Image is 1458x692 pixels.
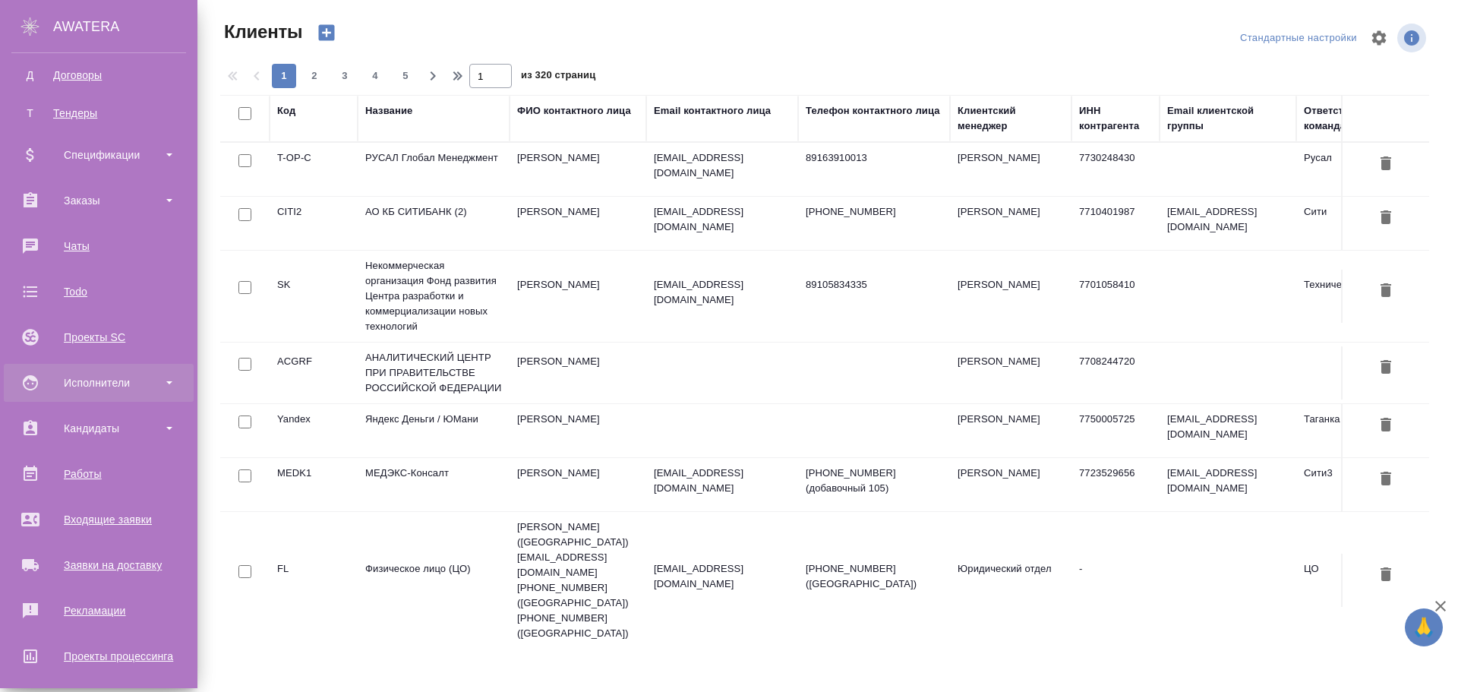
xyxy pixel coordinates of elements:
[4,273,194,311] a: Todo
[358,404,510,457] td: Яндекс Деньги / ЮМани
[950,346,1071,400] td: [PERSON_NAME]
[270,404,358,457] td: Yandex
[11,417,186,440] div: Кандидаты
[270,270,358,323] td: SK
[19,106,178,121] div: Тендеры
[333,68,357,84] span: 3
[1236,27,1361,50] div: split button
[1079,103,1152,134] div: ИНН контрагента
[1405,608,1443,646] button: 🙏
[11,599,186,622] div: Рекламации
[517,103,631,118] div: ФИО контактного лица
[958,103,1064,134] div: Клиентский менеджер
[654,277,791,308] p: [EMAIL_ADDRESS][DOMAIN_NAME]
[363,68,387,84] span: 4
[510,346,646,400] td: [PERSON_NAME]
[11,463,186,485] div: Работы
[358,458,510,511] td: МЕДЭКС-Консалт
[1296,143,1418,196] td: Русал
[950,143,1071,196] td: [PERSON_NAME]
[510,512,646,649] td: [PERSON_NAME] ([GEOGRAPHIC_DATA]) [EMAIL_ADDRESS][DOMAIN_NAME] [PHONE_NUMBER] ([GEOGRAPHIC_DATA])...
[393,68,418,84] span: 5
[11,508,186,531] div: Входящие заявки
[950,270,1071,323] td: [PERSON_NAME]
[365,103,412,118] div: Название
[1071,270,1160,323] td: 7701058410
[11,235,186,258] div: Чаты
[510,197,646,250] td: [PERSON_NAME]
[1373,204,1399,232] button: Удалить
[358,554,510,607] td: Физическое лицо (ЦО)
[4,318,194,356] a: Проекты SC
[950,458,1071,511] td: [PERSON_NAME]
[1397,24,1429,52] span: Посмотреть информацию
[1373,412,1399,440] button: Удалить
[1411,611,1437,643] span: 🙏
[806,204,942,220] p: [PHONE_NUMBER]
[1296,197,1418,250] td: Сити
[1071,143,1160,196] td: 7730248430
[220,20,302,44] span: Клиенты
[11,60,186,90] a: ДДоговоры
[19,68,178,83] div: Договоры
[654,204,791,235] p: [EMAIL_ADDRESS][DOMAIN_NAME]
[11,189,186,212] div: Заказы
[654,103,771,118] div: Email контактного лица
[11,144,186,166] div: Спецификации
[4,546,194,584] a: Заявки на доставку
[806,561,942,592] p: [PHONE_NUMBER] ([GEOGRAPHIC_DATA])
[1071,197,1160,250] td: 7710401987
[1071,458,1160,511] td: 7723529656
[4,227,194,265] a: Чаты
[1304,103,1410,134] div: Ответственная команда
[11,645,186,668] div: Проекты процессинга
[510,270,646,323] td: [PERSON_NAME]
[510,143,646,196] td: [PERSON_NAME]
[1296,458,1418,511] td: Сити3
[1071,554,1160,607] td: -
[277,103,295,118] div: Код
[950,197,1071,250] td: [PERSON_NAME]
[270,143,358,196] td: T-OP-C
[806,277,942,292] p: 89105834335
[1296,404,1418,457] td: Таганка
[53,11,197,42] div: AWATERA
[358,197,510,250] td: АО КБ СИТИБАНК (2)
[302,64,327,88] button: 2
[270,346,358,400] td: ACGRF
[1167,103,1289,134] div: Email клиентской группы
[654,466,791,496] p: [EMAIL_ADDRESS][DOMAIN_NAME]
[358,343,510,403] td: АНАЛИТИЧЕСКИЙ ЦЕНТР ПРИ ПРАВИТЕЛЬСТВЕ РОССИЙСКОЙ ФЕДЕРАЦИИ
[1296,554,1418,607] td: ЦО
[1071,404,1160,457] td: 7750005725
[11,554,186,577] div: Заявки на доставку
[358,143,510,196] td: РУСАЛ Глобал Менеджмент
[11,371,186,394] div: Исполнители
[270,458,358,511] td: MEDK1
[1373,277,1399,305] button: Удалить
[4,455,194,493] a: Работы
[806,466,942,496] p: [PHONE_NUMBER] (добавочный 105)
[654,150,791,181] p: [EMAIL_ADDRESS][DOMAIN_NAME]
[4,501,194,539] a: Входящие заявки
[1373,561,1399,589] button: Удалить
[950,404,1071,457] td: [PERSON_NAME]
[654,561,791,592] p: [EMAIL_ADDRESS][DOMAIN_NAME]
[4,637,194,675] a: Проекты процессинга
[1373,466,1399,494] button: Удалить
[1373,150,1399,179] button: Удалить
[806,103,940,118] div: Телефон контактного лица
[1361,20,1397,56] span: Настроить таблицу
[11,98,186,128] a: ТТендеры
[510,458,646,511] td: [PERSON_NAME]
[1160,404,1296,457] td: [EMAIL_ADDRESS][DOMAIN_NAME]
[4,592,194,630] a: Рекламации
[358,251,510,342] td: Некоммерческая организация Фонд развития Центра разработки и коммерциализации новых технологий
[333,64,357,88] button: 3
[270,197,358,250] td: CITI2
[1296,270,1418,323] td: Технический
[393,64,418,88] button: 5
[11,326,186,349] div: Проекты SC
[950,554,1071,607] td: Юридический отдел
[270,554,358,607] td: FL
